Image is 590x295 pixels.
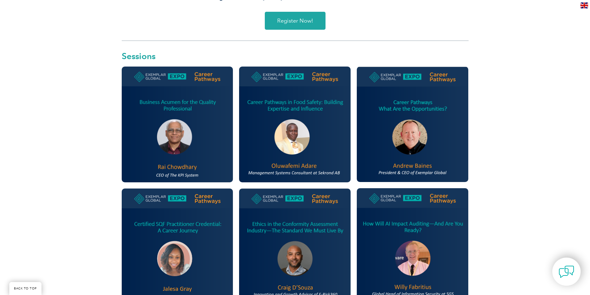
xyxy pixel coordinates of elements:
[9,282,42,295] a: BACK TO TOP
[277,18,313,24] span: Register Now!
[122,52,469,60] h2: Sessions
[122,67,233,182] img: Rai
[239,67,351,182] img: Oluwafemi
[357,67,468,182] img: andrew
[580,2,588,8] img: en
[559,264,574,280] img: contact-chat.png
[265,12,326,30] a: Register Now!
